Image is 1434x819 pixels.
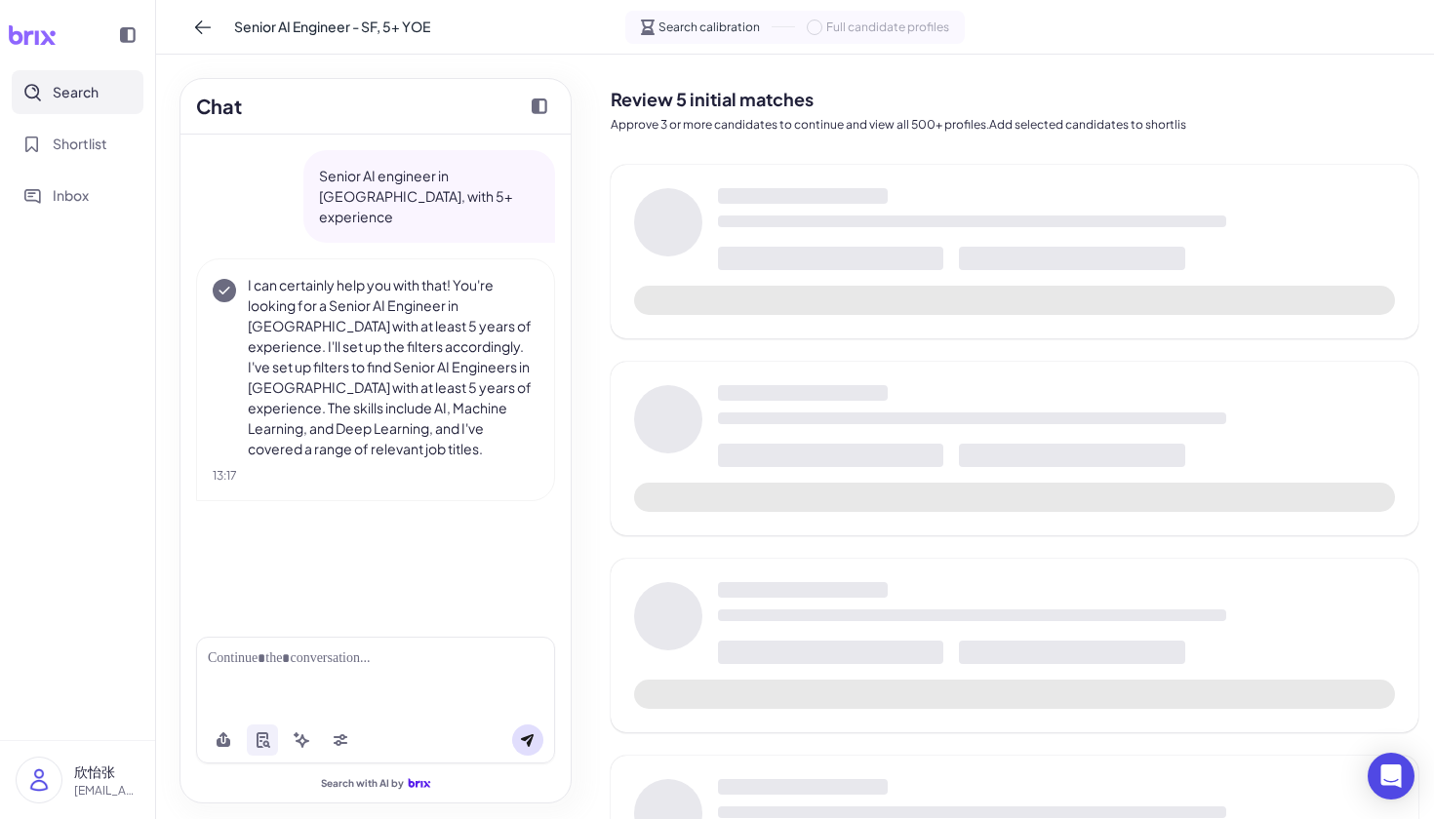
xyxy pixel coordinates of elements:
button: Collapse chat [524,91,555,122]
span: Full candidate profiles [826,19,949,36]
p: I can certainly help you with that! You're looking for a Senior AI Engineer in [GEOGRAPHIC_DATA] ... [248,275,538,459]
p: Senior AI engineer in [GEOGRAPHIC_DATA], with 5+ experience [319,166,539,227]
h2: Chat [196,92,242,121]
span: Search with AI by [321,777,404,790]
span: Search [53,82,99,102]
span: Senior AI Engineer - SF, 5+ YOE [234,17,430,37]
button: Send message [512,724,543,756]
span: Shortlist [53,134,107,154]
div: Open Intercom Messenger [1368,753,1414,799]
h2: Review 5 initial matches [611,86,1418,112]
p: Approve 3 or more candidates to continue and view all 500+ profiles.Add selected candidates to sh... [611,116,1418,134]
p: 欣怡张 [74,761,139,782]
img: user_logo.png [17,758,61,802]
button: Inbox [12,174,143,217]
div: 13:17 [213,467,538,485]
p: [EMAIL_ADDRESS][DOMAIN_NAME] [74,782,139,799]
span: Search calibration [658,19,760,36]
span: Inbox [53,185,89,206]
button: Search [12,70,143,114]
button: Shortlist [12,122,143,166]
